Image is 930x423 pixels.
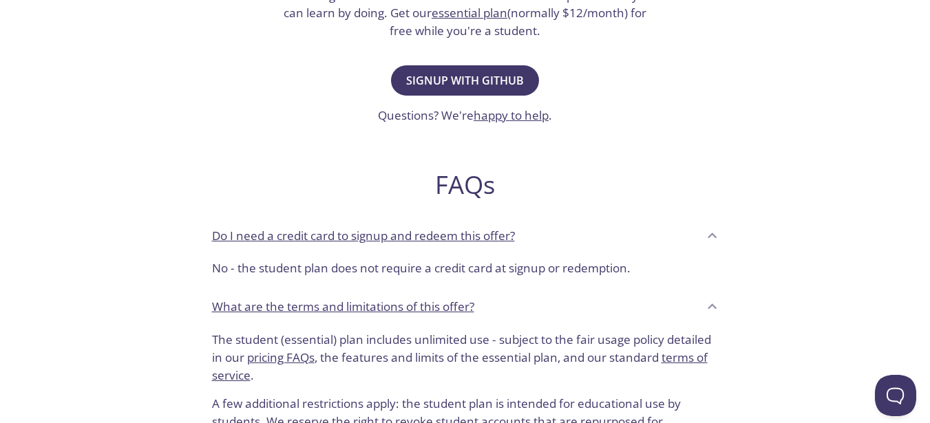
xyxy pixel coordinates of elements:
[201,288,730,325] div: What are the terms and limitations of this offer?
[875,375,916,416] iframe: Help Scout Beacon - Open
[212,331,719,384] p: The student (essential) plan includes unlimited use - subject to the fair usage policy detailed i...
[474,107,549,123] a: happy to help
[212,259,719,277] p: No - the student plan does not require a credit card at signup or redemption.
[406,71,524,90] span: Signup with GitHub
[201,169,730,200] h2: FAQs
[378,107,552,124] h3: Questions? We're .
[212,227,515,245] p: Do I need a credit card to signup and redeem this offer?
[212,298,474,316] p: What are the terms and limitations of this offer?
[201,217,730,254] div: Do I need a credit card to signup and redeem this offer?
[432,5,507,21] a: essential plan
[247,349,315,365] a: pricing FAQs
[391,65,539,96] button: Signup with GitHub
[212,349,708,383] a: terms of service
[201,254,730,288] div: Do I need a credit card to signup and redeem this offer?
